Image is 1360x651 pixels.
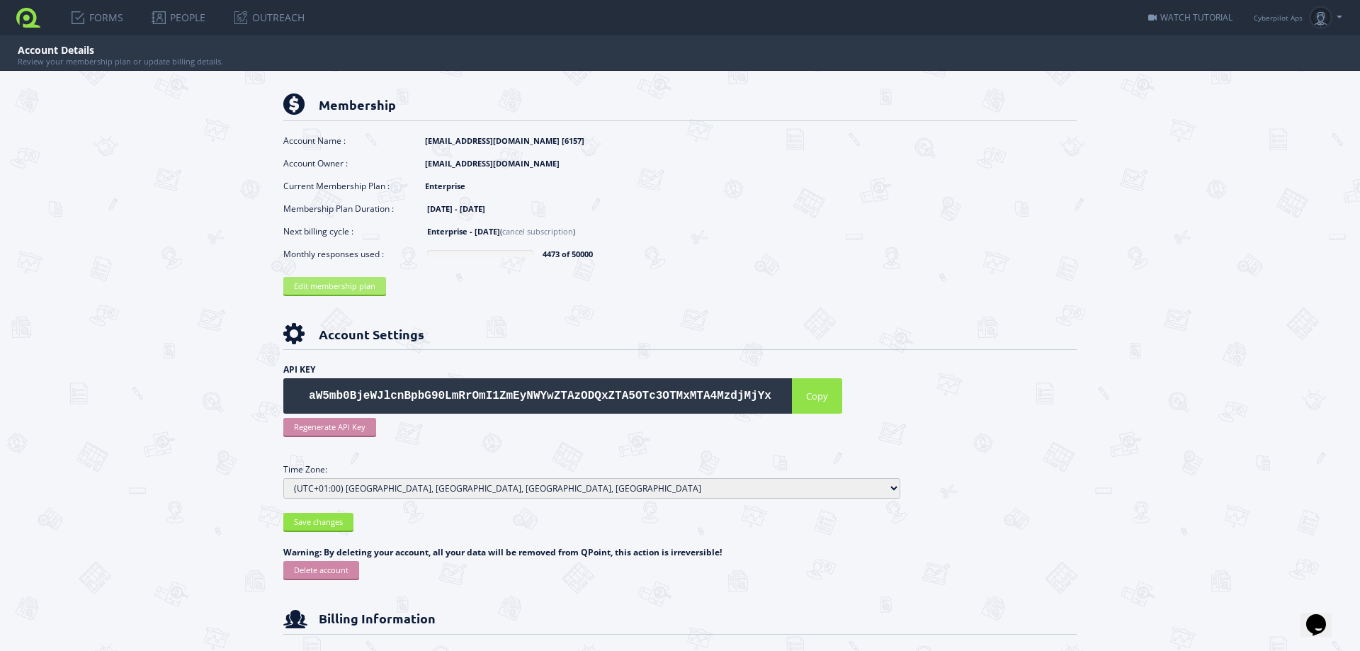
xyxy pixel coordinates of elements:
[427,203,485,214] strong: [DATE] - [DATE]
[792,378,842,414] button: Copy
[283,135,425,146] label: Account Name :
[283,226,1077,240] div: ( )
[283,561,359,579] a: Delete account
[283,547,722,557] label: Warning: By deleting your account, all your data will be removed from QPoint, this action is irre...
[283,378,797,414] textarea: Click to Copy
[283,418,376,436] button: Regenerate API Key
[283,464,327,475] label: Time Zone:
[283,318,1077,351] h2: Account Settings
[283,181,425,191] label: Current Membership Plan :
[283,364,1077,375] label: API KEY
[425,158,560,169] strong: [EMAIL_ADDRESS][DOMAIN_NAME]
[1300,594,1346,637] iframe: chat widget
[283,602,1077,635] h2: Billing Information
[283,203,425,214] label: Membership Plan Duration :
[543,249,593,259] strong: 4473 of 50000
[283,513,353,531] a: Save changes
[1148,11,1232,23] a: WATCH TUTORIAL
[18,57,223,67] span: Review your membership plan or update billing details.
[427,226,500,237] strong: Enterprise - [DATE]
[425,135,584,146] strong: [EMAIL_ADDRESS][DOMAIN_NAME] [6157]
[283,158,425,169] label: Account Owner :
[283,89,1077,121] h2: Membership
[425,181,465,191] strong: Enterprise
[283,277,386,295] a: Edit membership plan
[283,226,425,237] label: Next billing cycle :
[283,249,425,259] label: Monthly responses used :
[502,226,573,237] a: cancel subscription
